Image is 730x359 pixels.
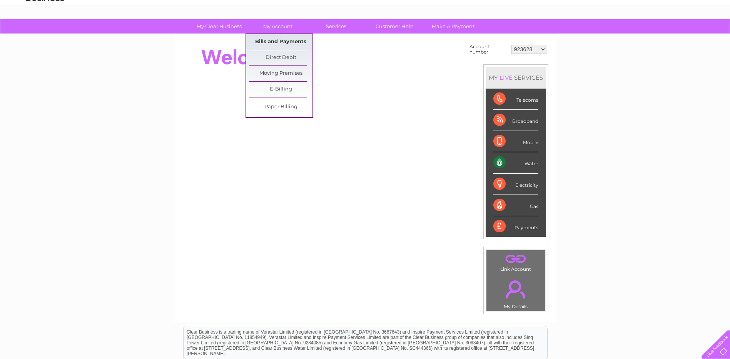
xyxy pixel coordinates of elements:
[493,195,538,216] div: Gas
[25,20,65,44] img: logo.png
[304,19,368,34] a: Services
[421,19,485,34] a: Make A Payment
[663,33,674,39] a: Blog
[493,152,538,173] div: Water
[493,89,538,110] div: Telecoms
[493,174,538,195] div: Electricity
[184,4,547,37] div: Clear Business is a trading name of Verastar Limited (registered in [GEOGRAPHIC_DATA] No. 3667643...
[488,252,543,265] a: .
[614,33,631,39] a: Energy
[486,250,546,274] td: Link Account
[705,33,723,39] a: Log out
[246,19,309,34] a: My Account
[493,131,538,152] div: Mobile
[679,33,698,39] a: Contact
[493,216,538,237] div: Payments
[187,19,251,34] a: My Clear Business
[363,19,426,34] a: Customer Help
[486,67,546,89] div: MY SERVICES
[595,33,609,39] a: Water
[249,82,312,97] a: E-Billing
[493,110,538,131] div: Broadband
[249,50,312,65] a: Direct Debit
[249,99,312,115] a: Paper Billing
[249,34,312,50] a: Bills and Payments
[488,276,543,303] a: .
[249,66,312,81] a: Moving Premises
[468,42,509,57] td: Account number
[585,4,638,13] a: 0333 014 3131
[486,274,546,312] td: My Details
[635,33,658,39] a: Telecoms
[498,74,514,81] div: LIVE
